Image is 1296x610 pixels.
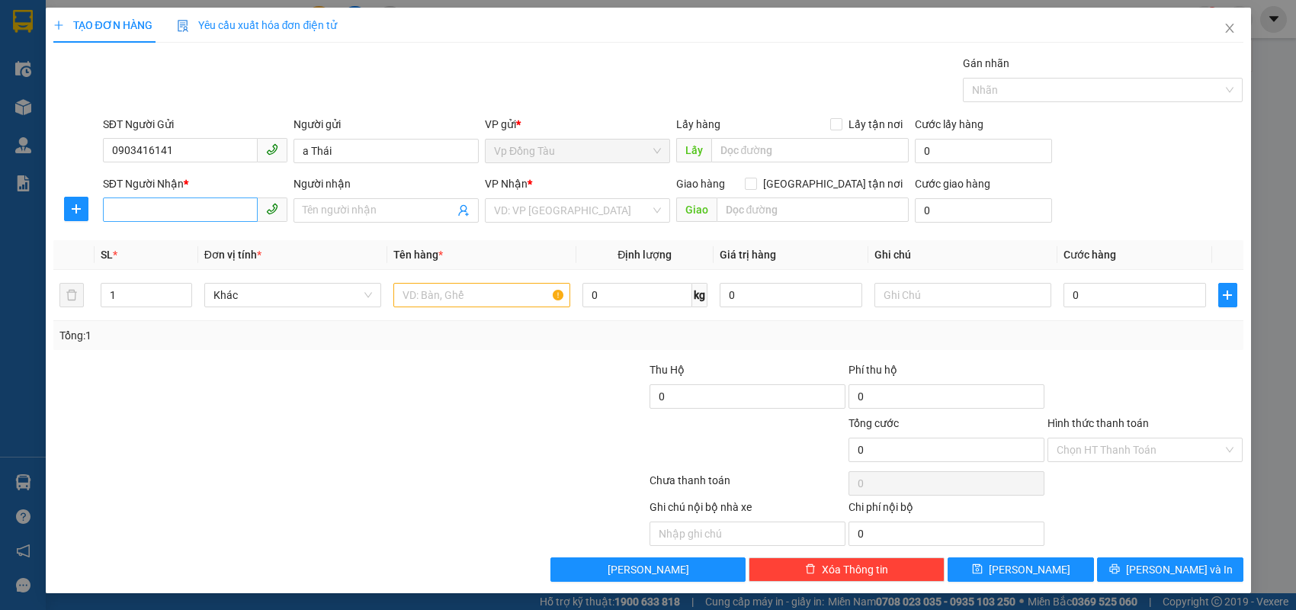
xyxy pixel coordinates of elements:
span: user-add [457,204,470,217]
input: Cước lấy hàng [915,139,1052,163]
div: Phí thu hộ [848,361,1044,384]
span: Thu Hộ [650,364,685,376]
div: SĐT Người Nhận [103,175,288,192]
span: Vp Đồng Tàu [494,140,661,162]
button: save[PERSON_NAME] [948,557,1094,582]
span: close [1224,22,1236,34]
span: Giao [676,197,717,222]
input: Cước giao hàng [915,198,1052,223]
div: Người gửi [294,116,479,133]
button: [PERSON_NAME] [550,557,746,582]
span: Lấy tận nơi [842,116,909,133]
button: plus [64,197,88,221]
label: Cước giao hàng [915,178,990,190]
button: plus [1218,283,1237,307]
input: 0 [720,283,862,307]
span: [PERSON_NAME] [989,561,1070,578]
input: Nhập ghi chú [650,522,845,546]
span: plus [53,20,64,30]
div: SĐT Người Gửi [103,116,288,133]
span: [GEOGRAPHIC_DATA] tận nơi [757,175,909,192]
button: deleteXóa Thông tin [749,557,945,582]
label: Hình thức thanh toán [1047,417,1149,429]
span: Cước hàng [1063,249,1116,261]
span: Tổng cước [848,417,899,429]
div: VP gửi [485,116,670,133]
button: printer[PERSON_NAME] và In [1097,557,1243,582]
button: delete [59,283,84,307]
label: Cước lấy hàng [915,118,983,130]
span: Tên hàng [393,249,443,261]
span: printer [1109,563,1120,576]
span: VP Nhận [485,178,528,190]
span: phone [266,203,278,215]
div: Người nhận [294,175,479,192]
input: VD: Bàn, Ghế [393,283,570,307]
span: TẠO ĐƠN HÀNG [53,19,152,31]
input: Ghi Chú [874,283,1051,307]
span: SL [101,249,113,261]
div: Ghi chú nội bộ nhà xe [650,499,845,522]
span: Giao hàng [676,178,725,190]
span: Lấy hàng [676,118,720,130]
span: save [972,563,983,576]
span: [PERSON_NAME] [608,561,689,578]
span: kg [692,283,707,307]
span: Đơn vị tính [204,249,261,261]
div: Chi phí nội bộ [848,499,1044,522]
span: plus [65,203,88,215]
span: Xóa Thông tin [822,561,888,578]
img: icon [177,20,189,32]
span: Lấy [676,138,711,162]
button: Close [1208,8,1251,50]
span: phone [266,143,278,156]
th: Ghi chú [868,240,1057,270]
span: delete [805,563,816,576]
input: Dọc đường [717,197,909,222]
div: Chưa thanh toán [648,472,847,499]
span: Giá trị hàng [720,249,776,261]
span: plus [1219,289,1237,301]
input: Dọc đường [711,138,909,162]
div: Tổng: 1 [59,327,501,344]
span: Định lượng [618,249,672,261]
span: [PERSON_NAME] và In [1126,561,1233,578]
span: Khác [213,284,372,307]
label: Gán nhãn [963,57,1009,69]
span: Yêu cầu xuất hóa đơn điện tử [177,19,338,31]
